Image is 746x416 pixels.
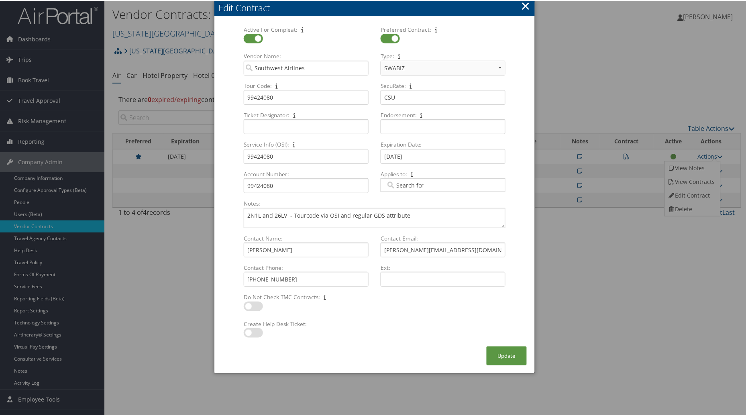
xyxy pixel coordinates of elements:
input: Expiration Date: [381,148,505,163]
label: Notes: [241,199,509,207]
label: Expiration Date: [377,140,509,148]
label: Contact Name: [241,234,372,242]
label: Preferred Contract: [377,25,509,33]
div: Edit Contract [218,1,535,13]
input: Service Info (OSI): [244,148,369,163]
label: Contact Phone: [241,263,372,271]
input: Contact Email: [381,242,505,257]
input: Applies to: [386,180,431,188]
label: Do Not Check TMC Contracts: [241,292,372,300]
label: Tour Code: [241,81,372,89]
label: Type: [377,51,509,59]
textarea: Notes: [244,207,505,227]
input: Contact Phone: [244,271,369,286]
label: Service Info (OSI): [241,140,372,148]
input: Ext: [381,271,505,286]
label: Create Help Desk Ticket: [241,319,372,327]
button: Update [487,346,527,365]
input: Vendor Name: [244,60,369,75]
input: Endorsement: [381,118,505,133]
label: Applies to: [377,169,509,177]
label: Active For Compleat: [241,25,372,33]
label: Vendor Name: [241,51,372,59]
input: Tour Code: [244,89,369,104]
select: Type: [381,60,505,75]
input: SecuRate: [381,89,505,104]
label: Account Number: [241,169,372,177]
label: Contact Email: [377,234,509,242]
label: Ext: [377,263,509,271]
label: Ticket Designator: [241,110,372,118]
input: Ticket Designator: [244,118,369,133]
label: Endorsement: [377,110,509,118]
label: SecuRate: [377,81,509,89]
input: Account Number: [244,177,369,192]
input: Contact Name: [244,242,369,257]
